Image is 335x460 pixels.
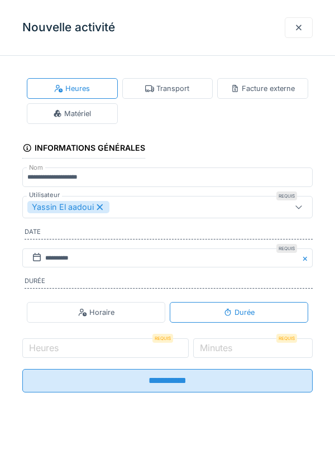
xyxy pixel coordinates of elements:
[54,83,90,94] div: Heures
[25,276,313,289] label: Durée
[25,227,313,239] label: Date
[152,334,173,343] div: Requis
[27,190,62,200] label: Utilisateur
[22,21,115,35] h3: Nouvelle activité
[22,140,145,159] div: Informations générales
[145,83,189,94] div: Transport
[27,201,109,213] div: Yassin El aadoui
[27,163,45,172] label: Nom
[276,244,297,253] div: Requis
[276,334,297,343] div: Requis
[53,108,91,119] div: Matériel
[27,341,61,354] label: Heures
[78,307,114,318] div: Horaire
[223,307,255,318] div: Durée
[276,191,297,200] div: Requis
[300,248,313,268] button: Close
[231,83,295,94] div: Facture externe
[198,341,234,354] label: Minutes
